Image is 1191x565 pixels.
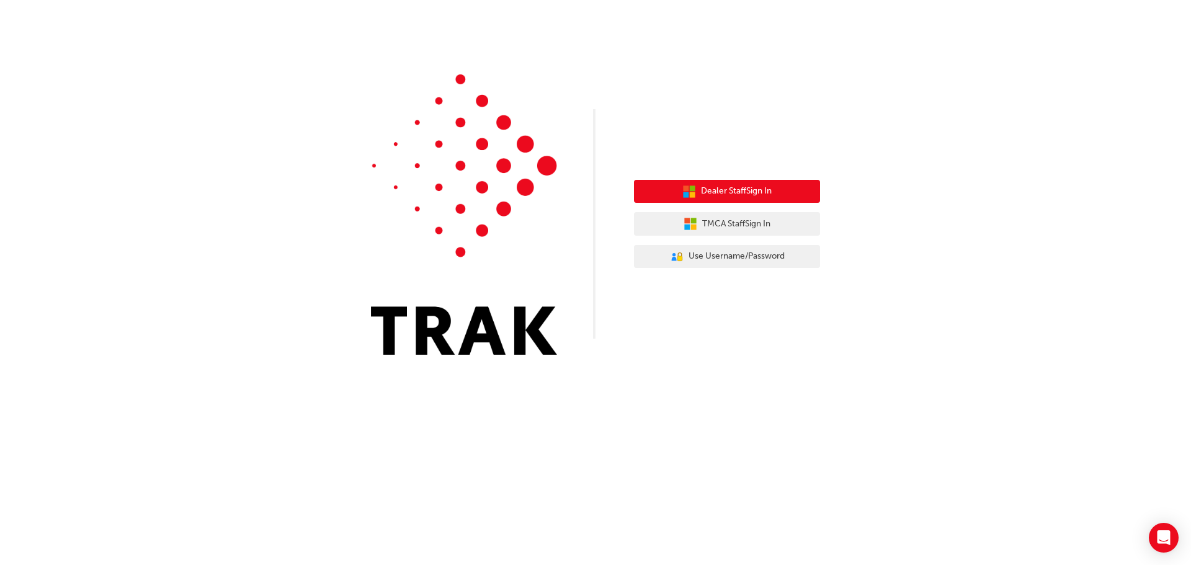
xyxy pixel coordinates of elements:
[701,184,772,198] span: Dealer Staff Sign In
[689,249,785,264] span: Use Username/Password
[634,180,820,203] button: Dealer StaffSign In
[634,245,820,269] button: Use Username/Password
[634,212,820,236] button: TMCA StaffSign In
[371,74,557,355] img: Trak
[1149,523,1179,553] div: Open Intercom Messenger
[702,217,770,231] span: TMCA Staff Sign In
